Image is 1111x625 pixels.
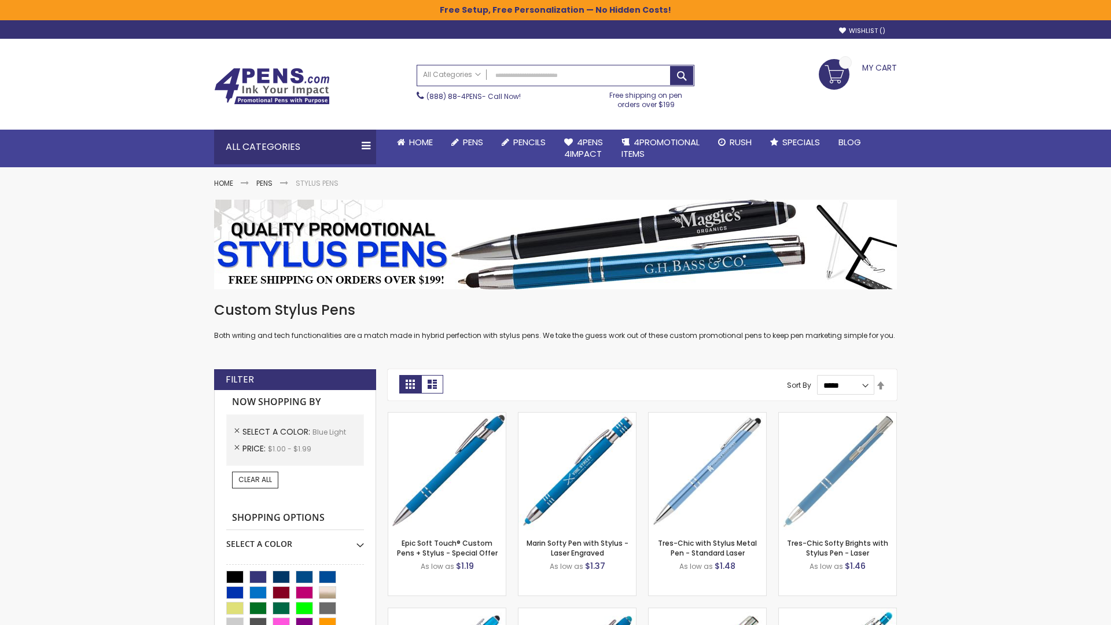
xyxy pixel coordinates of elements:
span: Clear All [238,475,272,484]
a: Marin Softy Pen with Stylus - Laser Engraved [527,538,628,557]
img: 4P-MS8B-Blue - Light [388,413,506,530]
a: Wishlist [839,27,885,35]
strong: Filter [226,373,254,386]
span: As low as [679,561,713,571]
a: 4Pens4impact [555,130,612,167]
label: Sort By [787,380,811,390]
a: Phoenix Softy Brights with Stylus Pen - Laser-Blue - Light [779,608,896,617]
a: Pens [442,130,492,155]
a: Epic Soft Touch® Custom Pens + Stylus - Special Offer [397,538,498,557]
span: 4Pens 4impact [564,136,603,160]
span: All Categories [423,70,481,79]
span: Home [409,136,433,148]
a: Tres-Chic Softy Brights with Stylus Pen - Laser [787,538,888,557]
span: Price [242,443,268,454]
span: Blog [838,136,861,148]
a: 4P-MS8B-Blue - Light [388,412,506,422]
a: Marin Softy Pen with Stylus - Laser Engraved-Blue - Light [518,412,636,422]
a: Clear All [232,472,278,488]
img: Tres-Chic Softy Brights with Stylus Pen - Laser-Blue - Light [779,413,896,530]
a: Tres-Chic with Stylus Metal Pen - Standard Laser [658,538,757,557]
img: 4Pens Custom Pens and Promotional Products [214,68,330,105]
span: Specials [782,136,820,148]
span: 4PROMOTIONAL ITEMS [621,136,700,160]
span: Rush [730,136,752,148]
a: Home [214,178,233,188]
div: Free shipping on pen orders over $199 [598,86,695,109]
img: Marin Softy Pen with Stylus - Laser Engraved-Blue - Light [518,413,636,530]
span: $1.46 [845,560,866,572]
span: $1.37 [585,560,605,572]
span: Pens [463,136,483,148]
span: $1.48 [715,560,735,572]
a: All Categories [417,65,487,84]
a: Blog [829,130,870,155]
span: As low as [421,561,454,571]
a: Home [388,130,442,155]
span: Blue Light [312,427,346,437]
strong: Grid [399,375,421,394]
a: (888) 88-4PENS [426,91,482,101]
strong: Shopping Options [226,506,364,531]
strong: Stylus Pens [296,178,339,188]
a: Tres-Chic Softy Brights with Stylus Pen - Laser-Blue - Light [779,412,896,422]
span: Pencils [513,136,546,148]
a: Pencils [492,130,555,155]
a: Ellipse Softy Brights with Stylus Pen - Laser-Blue - Light [518,608,636,617]
div: All Categories [214,130,376,164]
strong: Now Shopping by [226,390,364,414]
span: As low as [550,561,583,571]
a: Specials [761,130,829,155]
a: Tres-Chic Touch Pen - Standard Laser-Blue - Light [649,608,766,617]
span: $1.19 [456,560,474,572]
span: Select A Color [242,426,312,437]
a: Rush [709,130,761,155]
span: - Call Now! [426,91,521,101]
h1: Custom Stylus Pens [214,301,897,319]
img: Tres-Chic with Stylus Metal Pen - Standard Laser-Blue - Light [649,413,766,530]
a: Tres-Chic with Stylus Metal Pen - Standard Laser-Blue - Light [649,412,766,422]
span: As low as [810,561,843,571]
div: Both writing and tech functionalities are a match made in hybrid perfection with stylus pens. We ... [214,301,897,341]
span: $1.00 - $1.99 [268,444,311,454]
a: Pens [256,178,273,188]
img: Stylus Pens [214,200,897,289]
a: 4PROMOTIONALITEMS [612,130,709,167]
div: Select A Color [226,530,364,550]
a: Ellipse Stylus Pen - Standard Laser-Blue - Light [388,608,506,617]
